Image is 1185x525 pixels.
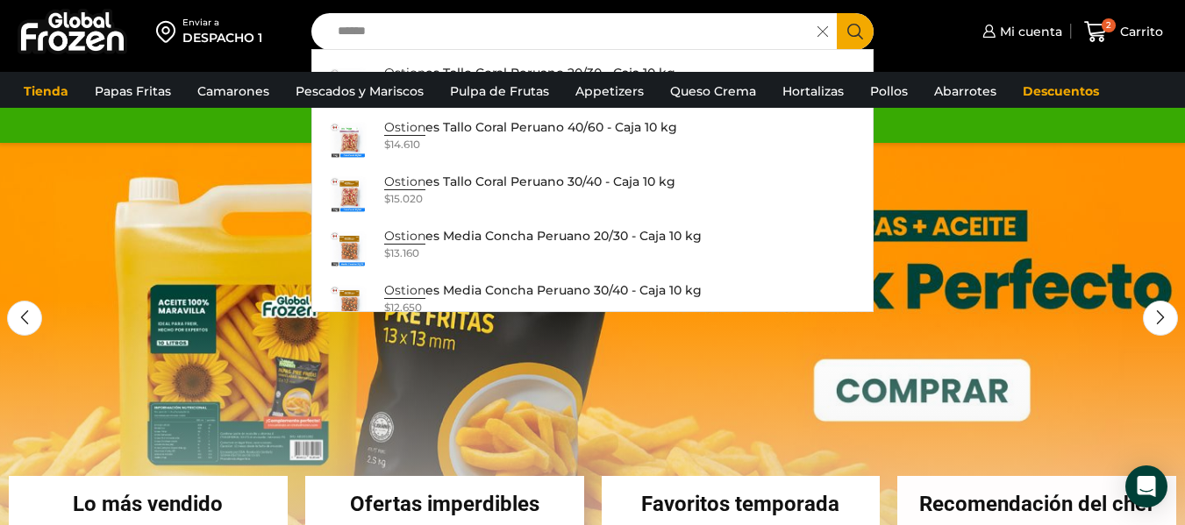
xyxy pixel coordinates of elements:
[305,493,584,514] h2: Ofertas imperdibles
[287,74,432,108] a: Pescados y Mariscos
[384,117,677,137] p: es Tallo Coral Peruano 40/60 - Caja 10 kg
[384,301,390,314] span: $
[996,23,1062,40] span: Mi cuenta
[1102,18,1116,32] span: 2
[384,138,420,151] bdi: 14.610
[182,17,262,29] div: Enviar a
[837,13,874,50] button: Search button
[9,493,288,514] h2: Lo más vendido
[384,174,425,190] strong: Ostion
[7,301,42,336] div: Previous slide
[156,17,182,46] img: address-field-icon.svg
[384,280,702,300] p: es Media Concha Peruano 30/40 - Caja 10 kg
[897,493,1176,514] h2: Recomendación del chef
[384,192,390,205] span: $
[1014,74,1108,108] a: Descuentos
[774,74,853,108] a: Hortalizas
[567,74,653,108] a: Appetizers
[384,226,702,245] p: es Media Concha Peruano 20/30 - Caja 10 kg
[384,65,425,82] strong: Ostion
[1125,465,1167,507] div: Open Intercom Messenger
[312,276,873,330] a: Ostiones Media Concha Peruano 30/40 - Caja 10 kg $12.650
[384,246,419,259] bdi: 13.160
[384,119,425,136] strong: Ostion
[384,63,675,82] p: es Tallo Coral Peruano 20/30 - Caja 10 kg
[384,301,422,314] bdi: 12.650
[384,246,390,259] span: $
[312,167,873,222] a: Ostiones Tallo Coral Peruano 30/40 - Caja 10 kg $15.020
[384,172,675,191] p: es Tallo Coral Peruano 30/40 - Caja 10 kg
[1143,301,1178,336] div: Next slide
[182,29,262,46] div: DESPACHO 1
[1080,11,1167,53] a: 2 Carrito
[312,222,873,276] a: Ostiones Media Concha Peruano 20/30 - Caja 10 kg $13.160
[312,113,873,167] a: Ostiones Tallo Coral Peruano 40/60 - Caja 10 kg $14.610
[384,138,390,151] span: $
[602,493,881,514] h2: Favoritos temporada
[1116,23,1163,40] span: Carrito
[384,282,425,299] strong: Ostion
[189,74,278,108] a: Camarones
[661,74,765,108] a: Queso Crema
[86,74,180,108] a: Papas Fritas
[384,228,425,245] strong: Ostion
[15,74,77,108] a: Tienda
[441,74,558,108] a: Pulpa de Frutas
[861,74,917,108] a: Pollos
[384,192,423,205] bdi: 15.020
[925,74,1005,108] a: Abarrotes
[312,59,873,113] a: Ostiones Tallo Coral Peruano 20/30 - Caja 10 kg $15.640
[978,14,1062,49] a: Mi cuenta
